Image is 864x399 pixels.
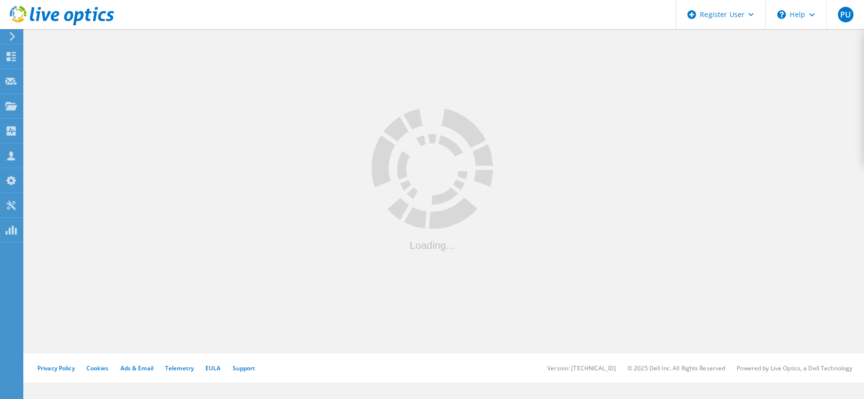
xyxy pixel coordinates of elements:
[86,364,109,372] a: Cookies
[205,364,220,372] a: EULA
[10,20,114,27] a: Live Optics Dashboard
[627,364,725,372] li: © 2025 Dell Inc. All Rights Reserved
[37,364,75,372] a: Privacy Policy
[372,240,493,250] div: Loading...
[840,11,850,18] span: PU
[737,364,852,372] li: Powered by Live Optics, a Dell Technology
[547,364,616,372] li: Version: [TECHNICAL_ID]
[120,364,153,372] a: Ads & Email
[165,364,194,372] a: Telemetry
[232,364,255,372] a: Support
[777,10,786,19] svg: \n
